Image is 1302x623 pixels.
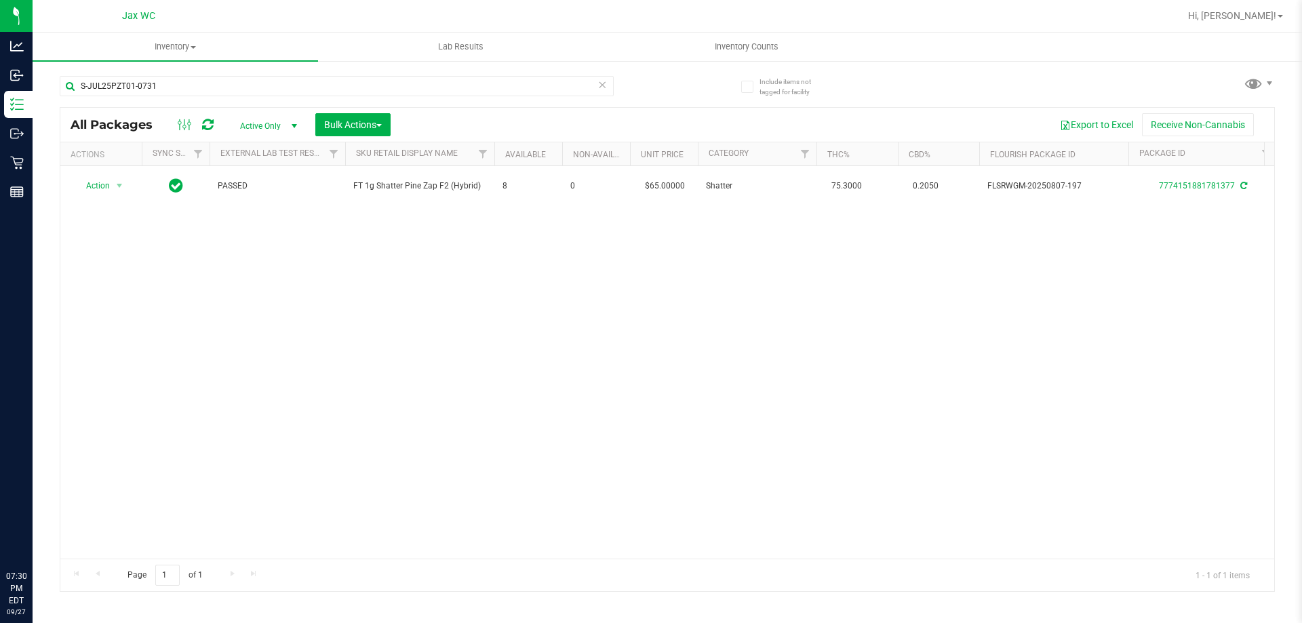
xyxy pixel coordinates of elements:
[420,41,502,53] span: Lab Results
[111,176,128,195] span: select
[1051,113,1142,136] button: Export to Excel
[71,117,166,132] span: All Packages
[323,142,345,165] a: Filter
[10,185,24,199] inline-svg: Reports
[505,150,546,159] a: Available
[122,10,155,22] span: Jax WC
[10,39,24,53] inline-svg: Analytics
[74,176,111,195] span: Action
[597,76,607,94] span: Clear
[794,142,816,165] a: Filter
[356,148,458,158] a: Sku Retail Display Name
[6,570,26,607] p: 07:30 PM EDT
[60,76,614,96] input: Search Package ID, Item Name, SKU, Lot or Part Number...
[827,150,850,159] a: THC%
[218,180,337,193] span: PASSED
[71,150,136,159] div: Actions
[324,119,382,130] span: Bulk Actions
[502,180,554,193] span: 8
[169,176,183,195] span: In Sync
[706,180,808,193] span: Shatter
[573,150,633,159] a: Non-Available
[1185,565,1261,585] span: 1 - 1 of 1 items
[353,180,486,193] span: FT 1g Shatter Pine Zap F2 (Hybrid)
[472,142,494,165] a: Filter
[187,142,210,165] a: Filter
[318,33,604,61] a: Lab Results
[759,77,827,97] span: Include items not tagged for facility
[987,180,1120,193] span: FLSRWGM-20250807-197
[10,127,24,140] inline-svg: Outbound
[1142,113,1254,136] button: Receive Non-Cannabis
[10,156,24,169] inline-svg: Retail
[1255,142,1278,165] a: Filter
[825,176,869,196] span: 75.3000
[641,150,684,159] a: Unit Price
[990,150,1076,159] a: Flourish Package ID
[1188,10,1276,21] span: Hi, [PERSON_NAME]!
[33,33,318,61] a: Inventory
[570,180,622,193] span: 0
[14,515,54,555] iframe: Resource center
[33,41,318,53] span: Inventory
[315,113,391,136] button: Bulk Actions
[1139,148,1185,158] a: Package ID
[1238,181,1247,190] span: Sync from Compliance System
[220,148,327,158] a: External Lab Test Result
[1159,181,1235,190] a: 7774151881781377
[116,565,214,586] span: Page of 1
[10,68,24,82] inline-svg: Inbound
[909,150,930,159] a: CBD%
[10,98,24,111] inline-svg: Inventory
[709,148,749,158] a: Category
[153,148,205,158] a: Sync Status
[696,41,797,53] span: Inventory Counts
[604,33,889,61] a: Inventory Counts
[906,176,945,196] span: 0.2050
[6,607,26,617] p: 09/27
[638,176,692,196] span: $65.00000
[155,565,180,586] input: 1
